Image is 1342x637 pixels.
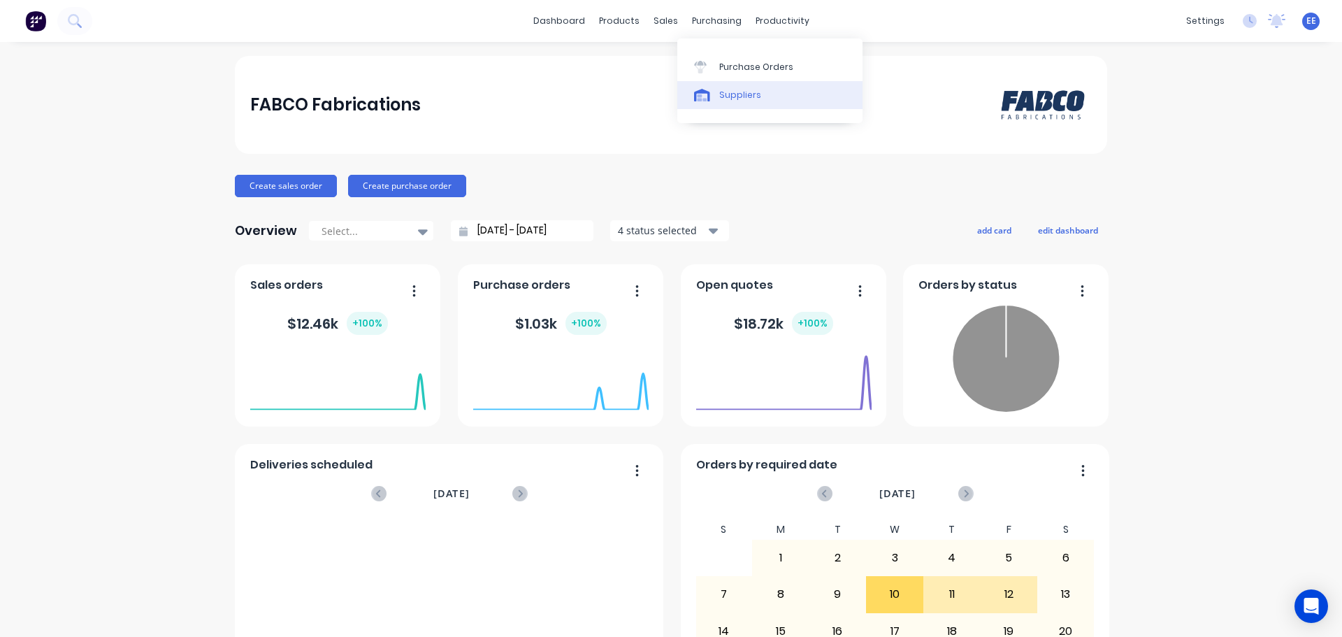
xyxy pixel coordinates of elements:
div: F [980,520,1037,540]
div: $ 18.72k [734,312,833,335]
div: 7 [696,577,752,612]
div: 3 [867,541,923,575]
div: 2 [810,541,866,575]
div: products [592,10,647,31]
div: Purchase Orders [719,61,793,73]
img: Factory [25,10,46,31]
span: Orders by status [918,277,1017,294]
div: $ 12.46k [287,312,388,335]
span: Sales orders [250,277,323,294]
div: 10 [867,577,923,612]
div: 1 [753,541,809,575]
div: + 100 % [565,312,607,335]
div: sales [647,10,685,31]
div: 6 [1038,541,1094,575]
div: 8 [753,577,809,612]
button: 4 status selected [610,220,729,241]
button: Create sales order [235,175,337,197]
div: W [866,520,923,540]
div: $ 1.03k [515,312,607,335]
div: M [752,520,809,540]
span: Orders by required date [696,457,837,473]
div: Suppliers [719,89,761,101]
div: Overview [235,217,297,245]
div: Open Intercom Messenger [1294,589,1328,623]
div: 4 status selected [618,223,706,238]
div: + 100 % [792,312,833,335]
img: FABCO Fabrications [994,76,1092,134]
a: Purchase Orders [677,52,863,80]
button: add card [968,221,1020,239]
div: + 100 % [347,312,388,335]
div: 5 [981,541,1037,575]
div: productivity [749,10,816,31]
div: S [695,520,753,540]
div: 11 [924,577,980,612]
span: EE [1306,15,1316,27]
span: Purchase orders [473,277,570,294]
span: Deliveries scheduled [250,457,373,473]
div: T [809,520,867,540]
span: [DATE] [879,486,916,501]
div: 12 [981,577,1037,612]
div: purchasing [685,10,749,31]
button: Create purchase order [348,175,466,197]
div: 9 [810,577,866,612]
button: edit dashboard [1029,221,1107,239]
div: T [923,520,981,540]
div: settings [1179,10,1232,31]
a: Suppliers [677,81,863,109]
div: 13 [1038,577,1094,612]
div: FABCO Fabrications [250,91,421,119]
a: dashboard [526,10,592,31]
div: 4 [924,541,980,575]
span: Open quotes [696,277,773,294]
span: [DATE] [433,486,470,501]
div: S [1037,520,1095,540]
